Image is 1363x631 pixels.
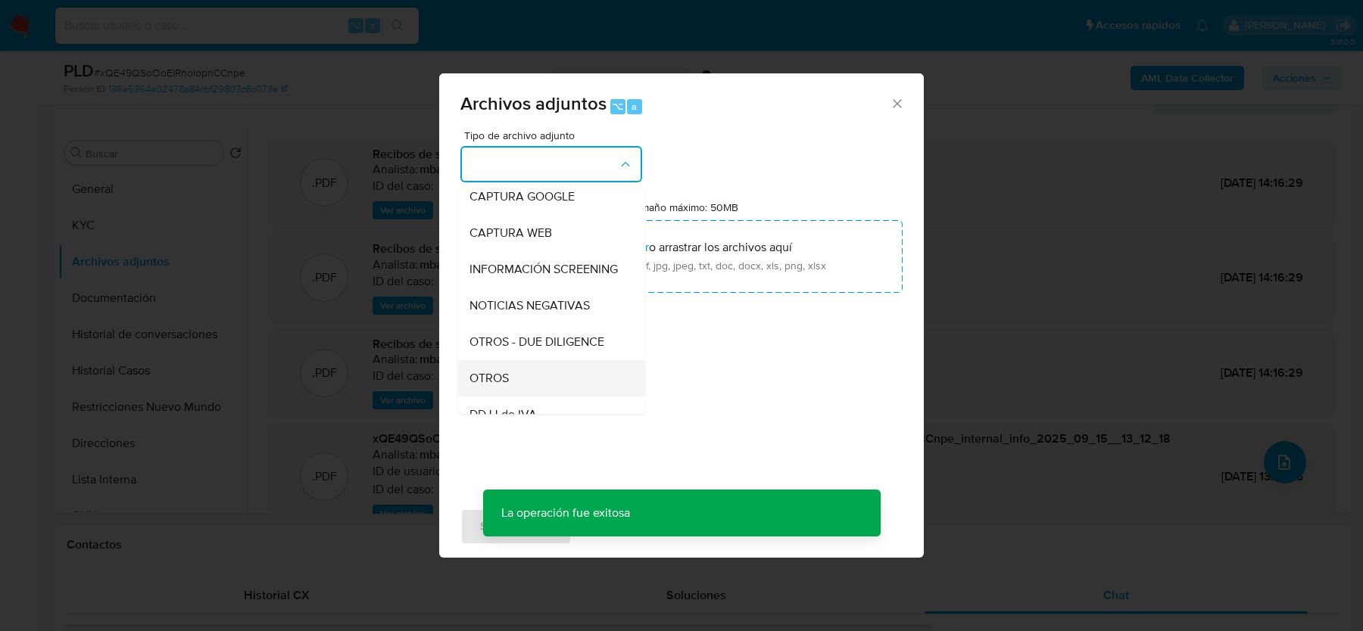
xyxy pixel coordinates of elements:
[469,262,618,277] span: INFORMACIÓN SCREENING
[469,334,604,350] span: OTROS - DUE DILIGENCE
[460,90,607,117] span: Archivos adjuntos
[469,407,537,422] span: DDJJ de IVA
[483,490,648,536] p: La operación fue exitosa
[632,99,637,113] span: a
[597,510,647,543] span: Cancelar
[630,200,738,214] label: Tamaño máximo: 50MB
[890,96,903,110] button: Cerrar
[469,371,509,386] span: OTROS
[464,130,646,141] span: Tipo de archivo adjunto
[469,189,575,204] span: CAPTURA GOOGLE
[612,99,623,113] span: ⌥
[469,298,590,313] span: NOTICIAS NEGATIVAS
[469,225,552,241] span: CAPTURA WEB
